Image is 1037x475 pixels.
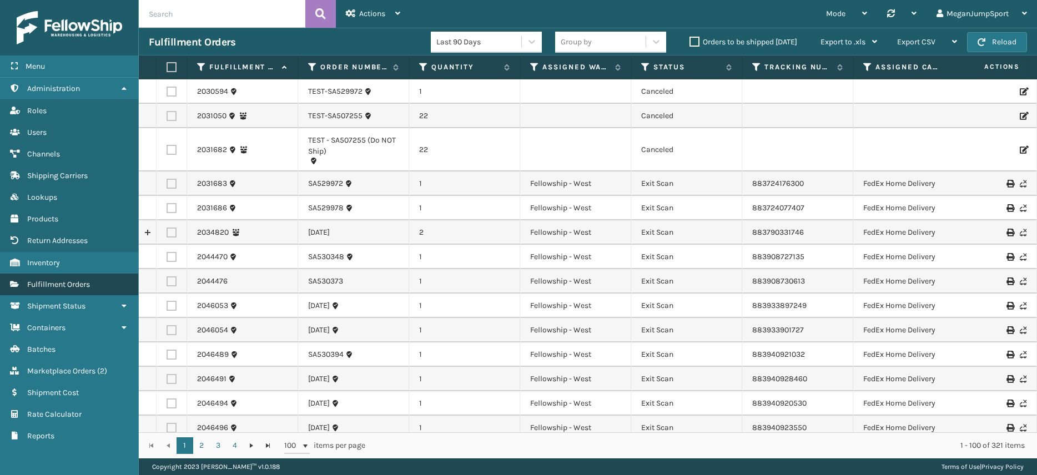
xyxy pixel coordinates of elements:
a: 2030594 [197,86,228,97]
div: 1 - 100 of 321 items [381,440,1025,451]
a: [DATE] [308,398,330,409]
a: SA530348 [308,251,344,262]
span: Actions [949,58,1026,76]
td: 1 [409,416,520,440]
td: Exit Scan [631,171,742,196]
td: 1 [409,79,520,104]
span: Actions [359,9,385,18]
td: Fellowship - West [520,245,631,269]
span: Return Addresses [27,236,88,245]
td: FedEx Home Delivery [853,318,964,342]
span: 100 [284,440,301,451]
i: Edit [1020,112,1026,120]
td: 1 [409,391,520,416]
td: 1 [409,269,520,294]
span: Administration [27,84,80,93]
h3: Fulfillment Orders [149,36,235,49]
td: Exit Scan [631,196,742,220]
span: Users [27,128,47,137]
a: Privacy Policy [981,463,1024,471]
a: 883790331746 [752,228,804,237]
td: Fellowship - West [520,220,631,245]
a: 2046053 [197,300,228,311]
span: Marketplace Orders [27,366,95,376]
div: Last 90 Days [436,36,522,48]
span: items per page [284,437,365,454]
td: 1 [409,294,520,318]
i: Never Shipped [1020,180,1026,188]
td: FedEx Home Delivery [853,269,964,294]
td: Exit Scan [631,245,742,269]
a: [DATE] [308,325,330,336]
td: Exit Scan [631,391,742,416]
span: Export to .xls [820,37,865,47]
td: FedEx Home Delivery [853,294,964,318]
a: 2031686 [197,203,227,214]
a: SA530373 [308,276,343,287]
i: Print Label [1006,302,1013,310]
a: 883933897249 [752,301,807,310]
td: FedEx Home Delivery [853,245,964,269]
a: 2046491 [197,373,226,385]
td: FedEx Home Delivery [853,416,964,440]
span: Fulfillment Orders [27,280,90,289]
a: 883940921032 [752,350,805,359]
a: 4 [226,437,243,454]
td: Exit Scan [631,269,742,294]
i: Print Label [1006,229,1013,236]
label: Fulfillment Order Id [209,62,276,72]
a: 2034820 [197,227,229,238]
label: Orders to be shipped [DATE] [689,37,797,47]
td: FedEx Home Delivery [853,196,964,220]
td: FedEx Home Delivery [853,391,964,416]
i: Never Shipped [1020,424,1026,432]
span: Mode [826,9,845,18]
td: Exit Scan [631,220,742,245]
td: Fellowship - West [520,391,631,416]
i: Edit [1020,146,1026,154]
td: Exit Scan [631,416,742,440]
span: Reports [27,431,54,441]
label: Tracking Number [764,62,832,72]
a: SA530394 [308,349,344,360]
td: Exit Scan [631,367,742,391]
div: | [942,458,1024,475]
a: 2031682 [197,144,227,155]
a: 883933901727 [752,325,804,335]
a: TEST-SA529972 [308,86,363,97]
a: 1 [177,437,193,454]
span: Go to the next page [247,441,256,450]
i: Edit [1020,88,1026,95]
label: Status [653,62,721,72]
a: 2046054 [197,325,228,336]
i: Never Shipped [1020,375,1026,383]
button: Reload [967,32,1027,52]
td: Canceled [631,128,742,171]
a: 2046496 [197,422,228,433]
td: Fellowship - West [520,318,631,342]
span: Rate Calculator [27,410,82,419]
span: Roles [27,106,47,115]
a: [DATE] [308,300,330,311]
i: Never Shipped [1020,277,1026,285]
a: SA529972 [308,178,343,189]
i: Never Shipped [1020,351,1026,358]
a: 883908727135 [752,252,804,261]
td: 22 [409,128,520,171]
td: Fellowship - West [520,294,631,318]
a: Go to the next page [243,437,260,454]
td: Canceled [631,79,742,104]
a: 3 [210,437,226,454]
i: Never Shipped [1020,204,1026,212]
td: Exit Scan [631,342,742,367]
td: 1 [409,318,520,342]
a: Go to the last page [260,437,276,454]
i: Never Shipped [1020,253,1026,261]
a: TEST - SA507255 (Do NOT Ship) [308,135,399,157]
span: Channels [27,149,60,159]
a: Terms of Use [942,463,980,471]
span: Lookups [27,193,57,202]
i: Print Label [1006,326,1013,334]
td: FedEx Home Delivery [853,367,964,391]
span: Batches [27,345,56,354]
